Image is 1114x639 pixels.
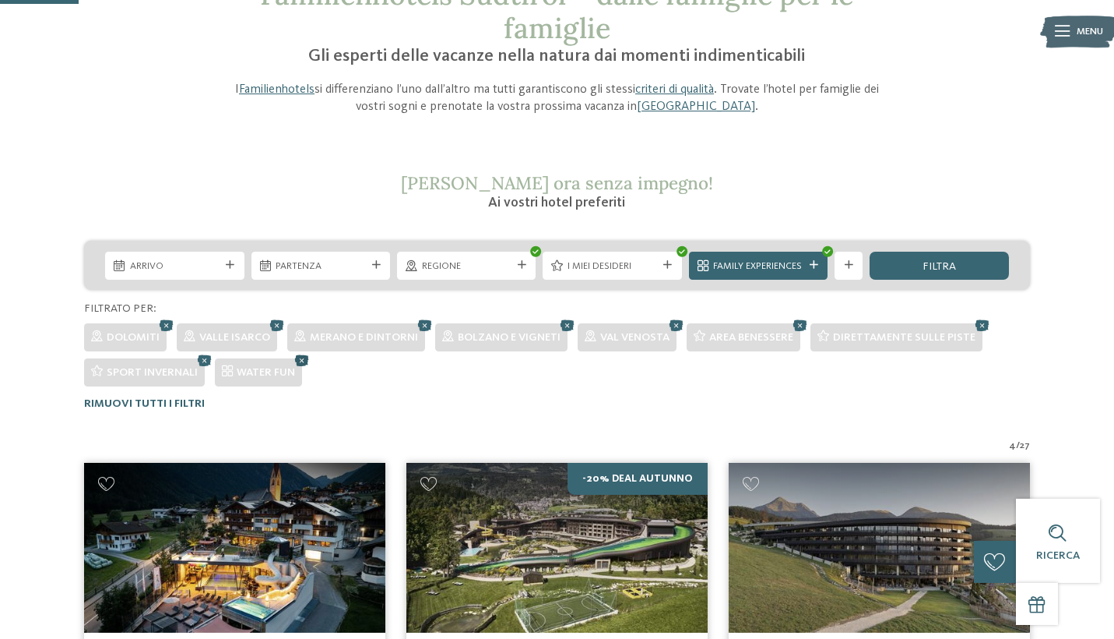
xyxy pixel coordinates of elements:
a: Familienhotels [239,83,315,96]
span: Area benessere [709,332,793,343]
span: 4 [1009,439,1016,453]
a: criteri di qualità [635,83,714,96]
span: Sport invernali [107,367,198,378]
span: Bolzano e vigneti [458,332,561,343]
span: Dolomiti [107,332,160,343]
img: Cercate un hotel per famiglie? Qui troverete solo i migliori! [406,463,708,633]
img: Cercate un hotel per famiglie? Qui troverete solo i migliori! [729,463,1030,633]
span: Arrivo [130,259,220,274]
span: 27 [1020,439,1030,453]
span: Ricerca [1036,550,1080,561]
span: Filtrato per: [84,303,156,314]
span: Ai vostri hotel preferiti [488,196,625,210]
a: [GEOGRAPHIC_DATA] [637,101,755,113]
img: Cercate un hotel per famiglie? Qui troverete solo i migliori! [84,463,385,633]
span: / [1016,439,1020,453]
span: Regione [422,259,511,274]
span: filtra [922,261,956,272]
span: Direttamente sulle piste [833,332,975,343]
span: I miei desideri [568,259,657,274]
span: Gli esperti delle vacanze nella natura dai momenti indimenticabili [308,48,805,65]
span: Val Venosta [600,332,669,343]
span: Valle Isarco [199,332,270,343]
p: I si differenziano l’uno dall’altro ma tutti garantiscono gli stessi . Trovate l’hotel per famigl... [224,81,891,116]
span: [PERSON_NAME] ora senza impegno! [401,171,713,194]
span: Rimuovi tutti i filtri [84,398,205,409]
span: Merano e dintorni [310,332,418,343]
span: WATER FUN [237,367,295,378]
span: Partenza [276,259,365,274]
span: Family Experiences [713,259,803,274]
